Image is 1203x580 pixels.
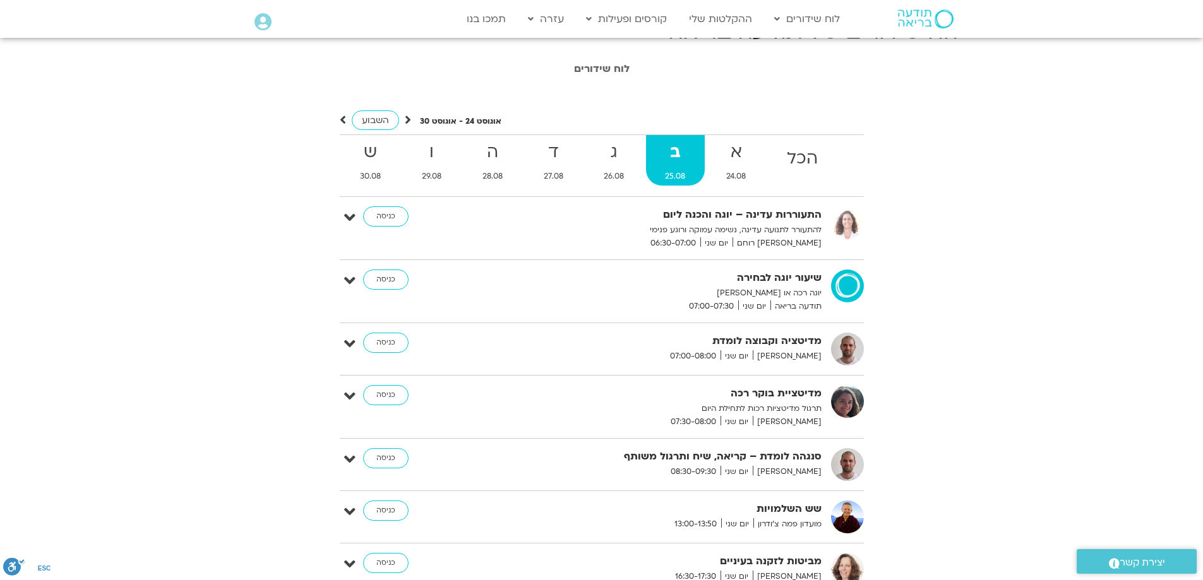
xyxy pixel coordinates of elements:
a: ו29.08 [402,135,460,186]
a: כניסה [363,553,409,573]
a: ד27.08 [524,135,582,186]
span: יצירת קשר [1120,554,1165,571]
a: עזרה [522,7,570,31]
strong: סנגהה לומדת – קריאה, שיח ותרגול משותף [512,448,822,465]
strong: שש השלמויות [512,500,822,518]
span: יום שני [738,300,770,313]
a: ההקלטות שלי [683,7,758,31]
span: תודעה בריאה [770,300,822,313]
span: 07:00-08:00 [666,350,721,363]
a: ש30.08 [341,135,400,186]
span: 24.08 [707,170,765,183]
strong: מדיטציה וקבוצה לומדת [512,333,822,350]
strong: ו [402,138,460,167]
span: 30.08 [341,170,400,183]
a: יצירת קשר [1077,549,1197,574]
span: 29.08 [402,170,460,183]
strong: מדיטציית בוקר רכה [512,385,822,402]
p: תרגול מדיטציות רכות לתחילת היום [512,402,822,415]
strong: שיעור יוגה לבחירה [512,269,822,287]
strong: ד [524,138,582,167]
span: 25.08 [646,170,705,183]
strong: הכל [768,145,837,173]
a: כניסה [363,333,409,353]
a: כניסה [363,269,409,290]
span: 13:00-13:50 [670,518,721,531]
strong: א [707,138,765,167]
p: יוגה רכה או [PERSON_NAME] [512,287,822,300]
a: ג26.08 [585,135,643,186]
a: כניסה [363,500,409,521]
span: 08:30-09:30 [666,465,721,478]
a: ב25.08 [646,135,705,186]
span: יום שני [721,518,753,531]
span: 06:30-07:00 [646,237,700,250]
span: 07:30-08:00 [666,415,721,429]
span: 26.08 [585,170,643,183]
a: השבוע [352,110,399,130]
a: הכל [768,135,837,186]
img: תודעה בריאה [898,9,954,28]
span: [PERSON_NAME] רוחם [733,237,822,250]
a: ה28.08 [463,135,522,186]
span: 28.08 [463,170,522,183]
span: [PERSON_NAME] [753,415,822,429]
h1: לוח שידורים [248,63,955,74]
span: יום שני [721,350,753,363]
span: השבוע [362,114,389,126]
a: תמכו בנו [460,7,512,31]
a: כניסה [363,385,409,405]
span: יום שני [721,415,753,429]
a: א24.08 [707,135,765,186]
strong: ה [463,138,522,167]
span: [PERSON_NAME] [753,350,822,363]
strong: ש [341,138,400,167]
a: כניסה [363,206,409,227]
p: להתעורר לתנועה עדינה, נשימה עמוקה ורוגע פנימי [512,223,822,237]
span: [PERSON_NAME] [753,465,822,478]
strong: התעוררות עדינה – יוגה והכנה ליום [512,206,822,223]
strong: ג [585,138,643,167]
a: כניסה [363,448,409,468]
span: 07:00-07:30 [685,300,738,313]
p: אוגוסט 24 - אוגוסט 30 [420,115,501,128]
strong: ב [646,138,705,167]
span: יום שני [700,237,733,250]
strong: מביטות לזקנה בעיניים [512,553,822,570]
span: 27.08 [524,170,582,183]
span: מועדון פמה צ'ודרון [753,518,822,531]
a: קורסים ופעילות [580,7,673,31]
span: יום שני [721,465,753,478]
a: לוח שידורים [768,7,846,31]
